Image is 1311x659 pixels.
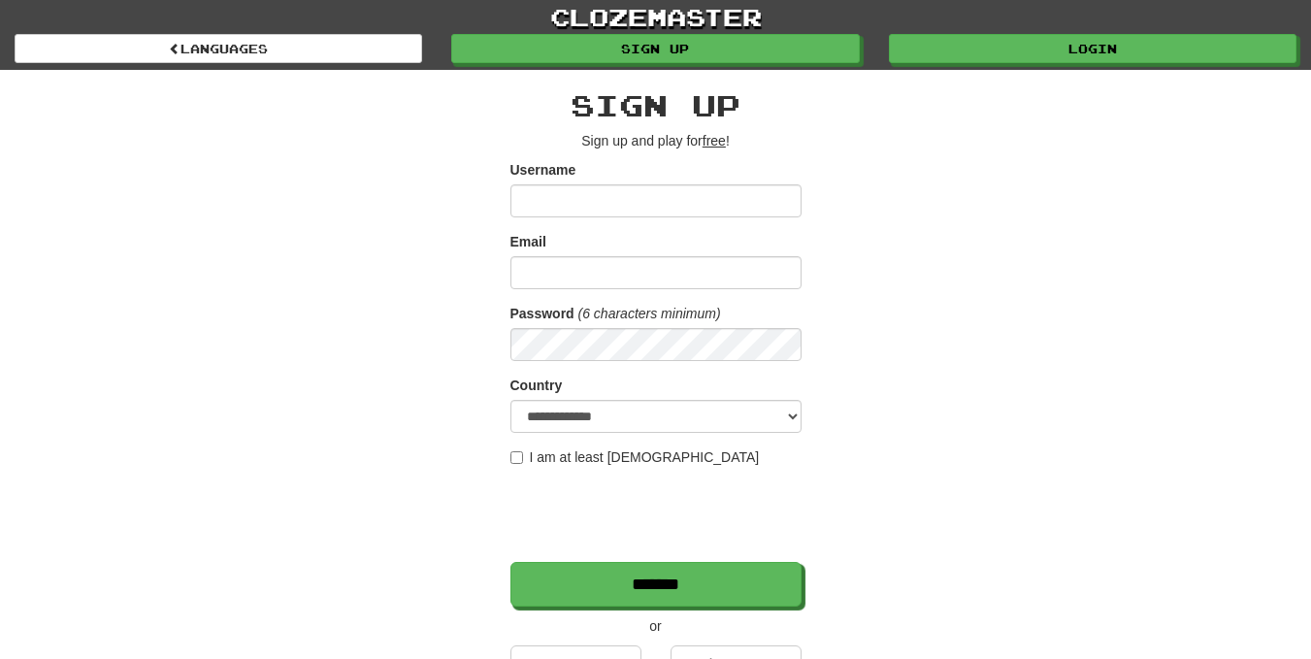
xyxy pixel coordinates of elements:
u: free [703,133,726,148]
label: Country [510,376,563,395]
label: Email [510,232,546,251]
a: Login [889,34,1296,63]
label: Password [510,304,574,323]
p: Sign up and play for ! [510,131,802,150]
p: or [510,616,802,636]
a: Sign up [451,34,859,63]
a: Languages [15,34,422,63]
label: Username [510,160,576,180]
input: I am at least [DEMOGRAPHIC_DATA] [510,451,523,464]
iframe: reCAPTCHA [510,477,805,552]
em: (6 characters minimum) [578,306,721,321]
label: I am at least [DEMOGRAPHIC_DATA] [510,447,760,467]
h2: Sign up [510,89,802,121]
